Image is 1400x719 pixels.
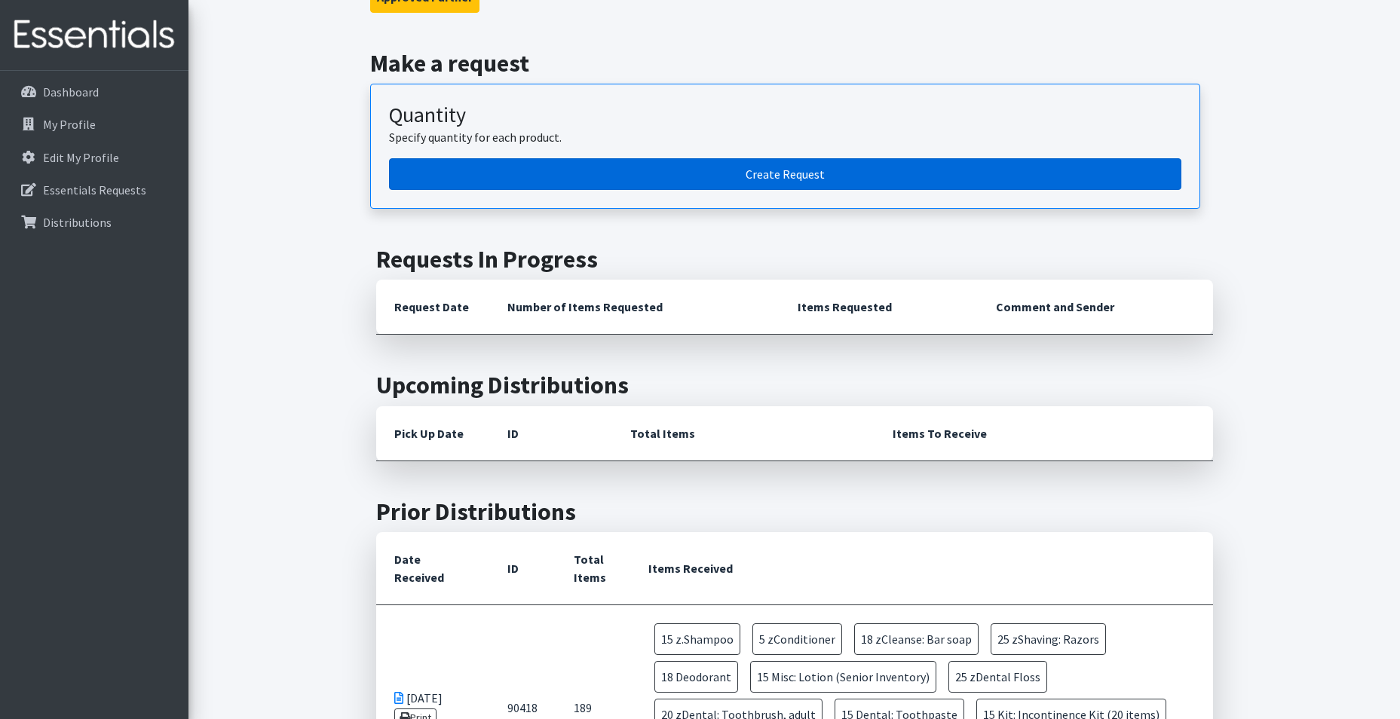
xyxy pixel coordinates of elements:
[6,207,182,237] a: Distributions
[991,623,1106,655] span: 25 zShaving: Razors
[389,128,1181,146] p: Specify quantity for each product.
[948,661,1047,693] span: 25 zDental Floss
[6,142,182,173] a: Edit My Profile
[376,532,489,605] th: Date Received
[43,117,96,132] p: My Profile
[489,532,556,605] th: ID
[376,245,1213,274] h2: Requests In Progress
[376,371,1213,399] h2: Upcoming Distributions
[780,280,978,335] th: Items Requested
[43,84,99,99] p: Dashboard
[489,280,780,335] th: Number of Items Requested
[6,175,182,205] a: Essentials Requests
[6,109,182,139] a: My Profile
[875,406,1213,461] th: Items To Receive
[6,10,182,60] img: HumanEssentials
[750,661,936,693] span: 15 Misc: Lotion (Senior Inventory)
[556,532,631,605] th: Total Items
[376,497,1213,526] h2: Prior Distributions
[752,623,842,655] span: 5 zConditioner
[389,102,1181,128] h3: Quantity
[654,661,738,693] span: 18 Deodorant
[978,280,1212,335] th: Comment and Sender
[43,150,119,165] p: Edit My Profile
[370,49,1218,78] h2: Make a request
[43,182,146,197] p: Essentials Requests
[376,280,489,335] th: Request Date
[854,623,979,655] span: 18 zCleanse: Bar soap
[6,77,182,107] a: Dashboard
[612,406,875,461] th: Total Items
[43,215,112,230] p: Distributions
[376,406,489,461] th: Pick Up Date
[654,623,740,655] span: 15 z.Shampoo
[630,532,1212,605] th: Items Received
[389,158,1181,190] a: Create a request by quantity
[489,406,612,461] th: ID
